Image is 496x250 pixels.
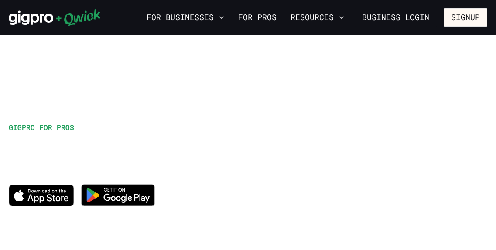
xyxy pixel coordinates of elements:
button: Signup [444,8,487,27]
a: Download on the App Store [9,199,74,208]
a: For Pros [235,10,280,25]
a: Business Login [355,8,437,27]
button: Resources [287,10,348,25]
span: GIGPRO FOR PROS [9,123,74,132]
h1: Work when you want, explore new opportunities, and get paid for it! [9,136,296,175]
img: Get it on Google Play [76,179,161,212]
button: For Businesses [143,10,228,25]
